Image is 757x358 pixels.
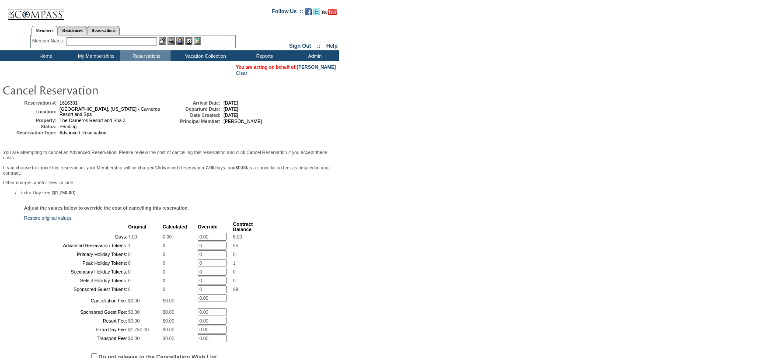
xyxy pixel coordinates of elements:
td: Follow Us :: [272,7,303,18]
span: 0 [163,260,165,266]
p: If you choose to cancel this reservation, your Membership will be charged Advanced Reservation, D... [3,165,336,175]
span: 0 [163,278,165,283]
a: Members [31,26,58,35]
span: 1 [233,260,236,266]
td: Secondary Holiday Tokens: [25,268,127,276]
span: [GEOGRAPHIC_DATA], [US_STATE] - Carneros Resort and Spa [59,106,160,117]
a: Sign Out [289,43,311,49]
span: $0.00 [163,327,174,332]
td: Days: [25,233,127,241]
td: Advanced Reservation Tokens: [25,242,127,249]
td: Peak Holiday Tokens: [25,259,127,267]
img: b_calculator.gif [194,37,201,45]
b: Contract Balance [233,221,253,232]
b: $0.00 [235,165,247,170]
span: [DATE] [223,100,238,105]
span: $0.00 [128,318,140,323]
td: Resort Fee: [25,317,127,325]
img: Follow us on Twitter [313,8,320,15]
span: :: [317,43,321,49]
span: The Carneros Resort and Spa 3 [59,118,126,123]
span: $0.00 [128,298,140,303]
span: $1,750.00 [128,327,149,332]
span: 0 [233,252,236,257]
span: [PERSON_NAME] [223,119,262,124]
span: 0 [163,269,165,274]
span: 0 [233,269,236,274]
td: Status: [4,124,56,129]
a: Follow us on Twitter [313,11,320,16]
span: [DATE] [223,112,238,118]
span: Other charges and/or fees include: [3,150,336,195]
td: Home [20,50,70,61]
span: 7.00 [128,234,137,239]
span: $0.00 [163,318,174,323]
span: 0 [163,252,165,257]
span: Pending [59,124,77,129]
span: 1 [128,243,131,248]
td: Sponsored Guest Fee: [25,308,127,316]
b: Override [198,224,217,229]
span: 95 [233,243,238,248]
td: Principal Member: [168,119,220,124]
span: 0.00 [163,234,172,239]
td: Primary Holiday Tokens: [25,250,127,258]
td: Cancellation Fee: [25,294,127,307]
img: Reservations [185,37,192,45]
span: 0 [128,287,131,292]
span: $0.00 [163,336,174,341]
span: 0 [163,243,165,248]
span: 0 [128,252,131,257]
td: Reports [238,50,289,61]
a: Restore original values [24,215,71,221]
b: Calculated [163,224,187,229]
td: Date Created: [168,112,220,118]
span: $0.00 [128,309,140,315]
td: Reservations [120,50,171,61]
a: [PERSON_NAME] [297,64,336,70]
b: Adjust the values below to override the cost of cancelling this reservation. [24,205,189,211]
span: 0 [233,278,236,283]
a: Become our fan on Facebook [305,11,312,16]
span: 6.00 [233,234,242,239]
a: Help [326,43,338,49]
a: Reservations [87,26,120,35]
td: Admin [289,50,339,61]
span: Advanced Reservation [59,130,106,135]
span: 0 [128,269,131,274]
b: 1 [155,165,157,170]
a: Subscribe to our YouTube Channel [321,11,337,16]
td: Location: [4,106,56,117]
td: Arrival Date: [168,100,220,105]
span: 0 [128,260,131,266]
span: $0.00 [163,298,174,303]
img: pgTtlCancelRes.gif [2,81,177,98]
span: 99 [233,287,238,292]
span: $0.00 [163,309,174,315]
a: Clear [236,70,247,76]
span: 0 [163,287,165,292]
span: 0 [128,278,131,283]
span: 1816301 [59,100,78,105]
td: Sponsored Guest Tokens: [25,285,127,293]
div: Member Name: [32,37,66,45]
img: Impersonate [176,37,184,45]
p: You are attempting to cancel an Advanced Reservation. Please review the cost of cancelling this r... [3,150,336,160]
span: You are acting on behalf of: [236,64,336,70]
b: Original [128,224,147,229]
td: My Memberships [70,50,120,61]
li: Extra Day Fee ( ) [21,190,336,195]
img: Compass Home [7,2,64,20]
b: 7.00 [206,165,215,170]
img: Become our fan on Facebook [305,8,312,15]
td: Reservation Type: [4,130,56,135]
td: Transport Fee: [25,334,127,342]
img: View [167,37,175,45]
td: Extra Day Fee: [25,326,127,333]
td: Property: [4,118,56,123]
img: Subscribe to our YouTube Channel [321,9,337,15]
td: Vacation Collection [171,50,238,61]
span: $0.00 [128,336,140,341]
a: Residences [58,26,87,35]
td: Select Holiday Tokens: [25,277,127,284]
